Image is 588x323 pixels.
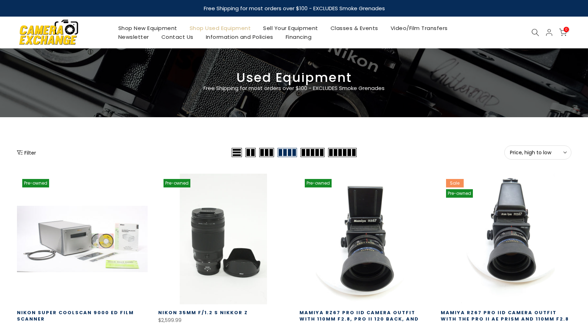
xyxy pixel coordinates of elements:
[203,5,385,12] strong: Free Shipping for most orders over $100 - EXCLUDES Smoke Grenades
[17,73,571,82] h3: Used Equipment
[384,24,454,32] a: Video/Film Transfers
[158,309,248,316] a: Nikon 35mm f/1.2 S Nikkor Z
[200,32,279,41] a: Information and Policies
[183,24,257,32] a: Shop Used Equipment
[17,309,134,322] a: Nikon Super Coolscan 9000 ED Film Scanner
[564,27,569,32] span: 0
[162,84,427,92] p: Free Shipping for most orders over $100 - EXCLUDES Smoke Grenades
[257,24,325,32] a: Sell Your Equipment
[510,149,566,156] span: Price, high to low
[112,32,155,41] a: Newsletter
[17,149,36,156] button: Show filters
[504,145,571,160] button: Price, high to low
[559,29,567,36] a: 0
[279,32,318,41] a: Financing
[155,32,200,41] a: Contact Us
[112,24,183,32] a: Shop New Equipment
[324,24,384,32] a: Classes & Events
